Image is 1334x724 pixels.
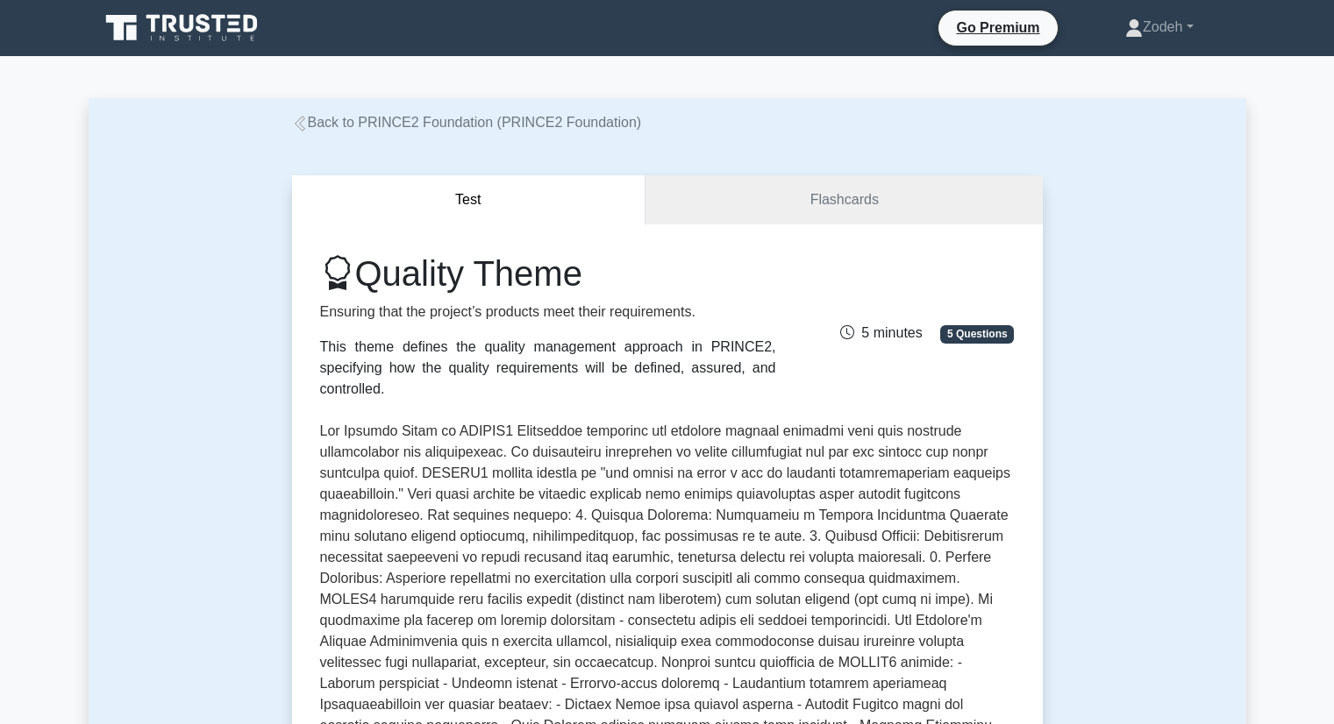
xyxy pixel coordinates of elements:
a: Flashcards [646,175,1042,225]
a: Back to PRINCE2 Foundation (PRINCE2 Foundation) [292,115,642,130]
div: This theme defines the quality management approach in PRINCE2, specifying how the quality require... [320,337,776,400]
a: Go Premium [945,17,1050,39]
p: Ensuring that the project’s products meet their requirements. [320,302,776,323]
h1: Quality Theme [320,252,776,295]
a: Zodeh [1083,10,1235,45]
span: 5 minutes [840,325,922,340]
span: 5 Questions [940,325,1014,343]
button: Test [292,175,646,225]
